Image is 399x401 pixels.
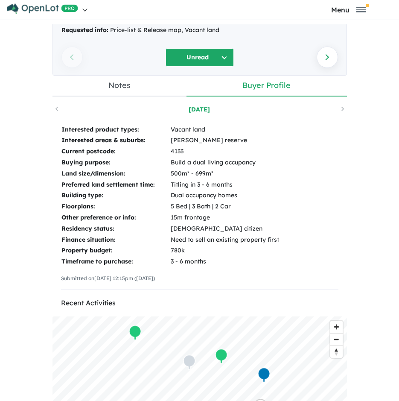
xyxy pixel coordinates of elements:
[170,223,280,234] td: [DEMOGRAPHIC_DATA] citizen
[170,245,280,256] td: 780k
[186,76,347,97] a: Buyer Profile
[170,168,280,179] td: 500m² - 699m²
[170,190,280,201] td: Dual occupancy homes
[170,179,280,190] td: Titling in 3 - 6 months
[52,297,347,316] div: Recent Activities
[170,157,280,168] td: Build a dual living occupancy
[330,346,343,358] span: Reset bearing to north
[300,6,397,14] button: Toggle navigation
[61,124,170,135] td: Interested product types:
[61,234,170,246] td: Finance situation:
[61,212,170,223] td: Other preference or info:
[170,146,280,157] td: 4133
[215,348,227,364] div: Map marker
[61,274,338,283] div: Submitted on [DATE] 12:15pm ([DATE])
[61,146,170,157] td: Current postcode:
[170,212,280,223] td: 15m frontage
[330,321,343,333] button: Zoom in
[61,168,170,179] td: Land size/dimension:
[154,105,245,114] a: [DATE]
[52,76,187,97] a: Notes
[170,256,280,267] td: 3 - 6 months
[61,223,170,234] td: Residency status:
[170,201,280,212] td: 5 Bed | 3 Bath | 2 Car
[257,367,270,383] div: Map marker
[61,135,170,146] td: Interested areas & suburbs:
[61,190,170,201] td: Building type:
[330,333,343,345] button: Zoom out
[166,48,234,67] button: Unread
[61,256,170,267] td: Timeframe to purchase:
[61,179,170,190] td: Preferred land settlement time:
[7,3,78,14] img: Openlot PRO Logo White
[330,345,343,358] button: Reset bearing to north
[61,26,108,34] strong: Requested info:
[128,325,141,341] div: Map marker
[61,25,338,35] div: Price-list & Release map, Vacant land
[170,135,280,146] td: [PERSON_NAME] reserve
[170,234,280,246] td: Need to sell an existing property first
[183,354,195,370] div: Map marker
[61,201,170,212] td: Floorplans:
[61,245,170,256] td: Property budget:
[61,157,170,168] td: Buying purpose:
[170,124,280,135] td: Vacant land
